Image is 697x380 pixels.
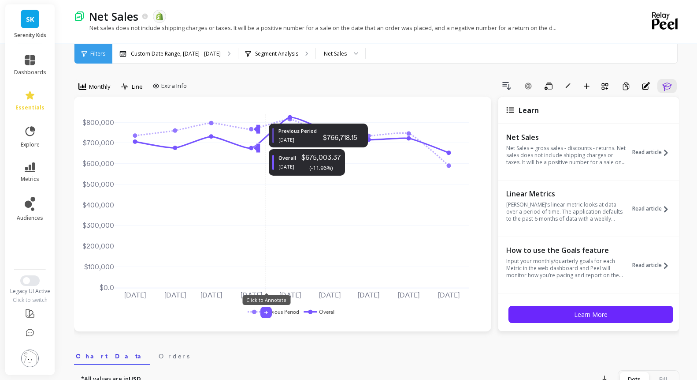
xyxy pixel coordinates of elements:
img: profile picture [21,350,39,367]
span: dashboards [14,69,46,76]
span: Learn [519,105,539,115]
span: Chart Data [76,352,148,361]
span: Orders [159,352,189,361]
span: Extra Info [161,82,187,90]
p: Net Sales [506,133,627,142]
p: Net sales does not include shipping charges or taxes. It will be a positive number for a sale on ... [74,24,556,32]
nav: Tabs [74,345,679,365]
button: Read article [632,188,675,229]
span: Line [132,83,143,91]
p: Segment Analysis [255,50,298,57]
img: api.shopify.svg [156,12,163,20]
span: Monthly [89,83,111,91]
div: Click to switch [5,297,55,304]
span: metrics [21,176,39,183]
span: Learn More [574,310,608,319]
span: essentials [15,104,44,111]
p: [PERSON_NAME]’s linear metric looks at data over a period of time. The application defaults to th... [506,201,627,222]
button: Read article [632,245,675,286]
div: Net Sales [324,49,347,58]
span: Filters [90,50,105,57]
p: Serenity Kids [14,32,46,39]
p: How to use the Goals feature [506,246,627,255]
span: Read article [632,262,662,269]
p: Net Sales = gross sales - discounts - returns. Net sales does not include shipping charges or tax... [506,145,627,166]
button: Switch to New UI [20,275,40,286]
p: Input your monthly/quarterly goals for each Metric in the web dashboard and Peel will monitor how... [506,258,627,279]
p: Custom Date Range, [DATE] - [DATE] [131,50,221,57]
p: Net Sales [89,9,138,24]
span: audiences [17,214,43,222]
span: explore [21,141,40,148]
button: Read article [632,132,675,173]
p: Linear Metrics [506,189,627,198]
span: Read article [632,205,662,212]
span: Read article [632,149,662,156]
img: header icon [74,11,85,22]
span: SK [26,14,34,24]
button: Learn More [508,306,673,323]
div: Legacy UI Active [5,288,55,295]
